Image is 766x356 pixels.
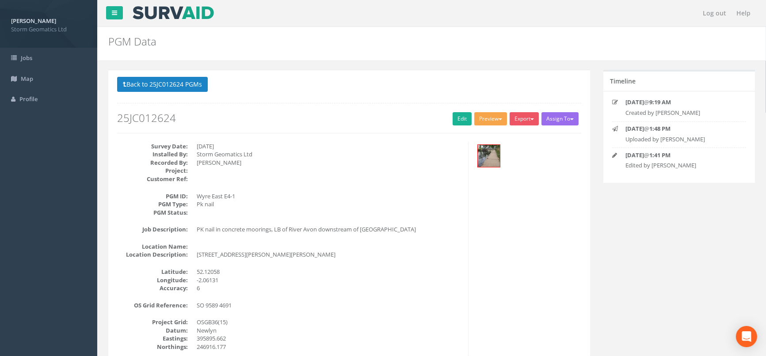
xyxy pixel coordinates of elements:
[117,326,188,335] dt: Datum:
[117,175,188,183] dt: Customer Ref:
[625,98,735,106] p: @
[610,78,636,84] h5: Timeline
[197,200,461,208] dd: Pk nail
[197,225,461,234] dd: PK nail in concrete moorings, LB of River Avon downstream of [GEOGRAPHIC_DATA]
[117,167,188,175] dt: Project:
[117,225,188,234] dt: Job Description:
[474,112,507,125] button: Preview
[117,77,208,92] button: Back to 25JC012624 PGMs
[649,151,671,159] strong: 1:41 PM
[197,318,461,326] dd: OSGB36(15)
[197,343,461,351] dd: 246916.177
[117,159,188,167] dt: Recorded By:
[625,151,735,159] p: @
[117,343,188,351] dt: Northings:
[625,151,644,159] strong: [DATE]
[625,161,735,170] p: Edited by [PERSON_NAME]
[197,192,461,201] dd: Wyre East E4-1
[625,135,735,144] p: Uploaded by [PERSON_NAME]
[197,159,461,167] dd: [PERSON_NAME]
[117,284,188,292] dt: Accuracy:
[11,15,86,33] a: [PERSON_NAME] Storm Geomatics Ltd
[197,142,461,151] dd: [DATE]
[197,268,461,276] dd: 52.12058
[117,268,188,276] dt: Latitude:
[453,112,472,125] a: Edit
[11,25,86,34] span: Storm Geomatics Ltd
[117,112,581,124] h2: 25JC012624
[117,242,188,251] dt: Location Name:
[197,334,461,343] dd: 395895.662
[117,142,188,151] dt: Survey Date:
[19,95,38,103] span: Profile
[541,112,579,125] button: Assign To
[117,318,188,326] dt: Project Grid:
[649,98,671,106] strong: 9:19 AM
[117,200,188,208] dt: PGM Type:
[478,145,500,167] img: 9491ba09-26b5-de7e-81be-9ef994647ead_20c57faf-cb04-b10e-f871-233d3b9edf55_thumb.jpg
[11,17,56,25] strong: [PERSON_NAME]
[117,208,188,217] dt: PGM Status:
[117,250,188,259] dt: Location Description:
[21,75,33,83] span: Map
[197,326,461,335] dd: Newlyn
[649,125,671,133] strong: 1:48 PM
[625,125,644,133] strong: [DATE]
[117,276,188,284] dt: Longitude:
[117,301,188,310] dt: OS Grid Reference:
[197,150,461,159] dd: Storm Geomatics Ltd
[197,276,461,284] dd: -2.06131
[197,250,461,259] dd: [STREET_ADDRESS][PERSON_NAME][PERSON_NAME]
[21,54,32,62] span: Jobs
[197,301,461,310] dd: SO 9589 4691
[117,192,188,201] dt: PGM ID:
[625,109,735,117] p: Created by [PERSON_NAME]
[197,284,461,292] dd: 6
[736,326,757,347] div: Open Intercom Messenger
[510,112,539,125] button: Export
[108,36,645,47] h2: PGM Data
[117,334,188,343] dt: Eastings:
[625,125,735,133] p: @
[117,150,188,159] dt: Installed By:
[625,98,644,106] strong: [DATE]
